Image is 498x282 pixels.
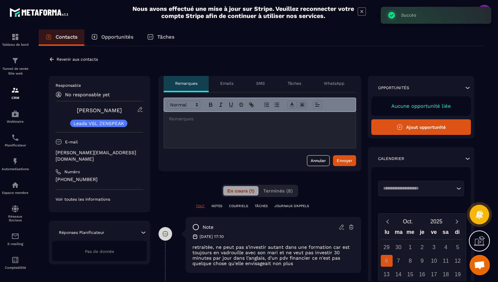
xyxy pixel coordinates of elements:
a: accountantaccountantComptabilité [2,251,29,275]
div: 8 [404,255,416,267]
p: Opportunités [101,34,133,40]
p: No responsable yet [65,92,110,97]
p: E-mail [65,139,78,145]
div: 16 [416,268,428,280]
img: automations [11,157,19,165]
div: 4 [440,241,452,253]
span: En cours (1) [227,188,254,194]
img: automations [11,110,19,118]
div: 11 [440,255,452,267]
p: Planificateur [2,143,29,147]
div: 17 [428,268,440,280]
p: Revenir aux contacts [57,57,98,62]
p: SMS [256,81,265,86]
p: [DATE] 17:10 [200,234,224,239]
div: Ouvrir le chat [470,255,490,275]
img: scheduler [11,134,19,142]
p: Contacts [56,34,78,40]
div: 5 [452,241,464,253]
div: 19 [452,268,464,280]
div: 10 [428,255,440,267]
button: Previous month [381,217,394,226]
div: lu [381,227,393,239]
p: [PERSON_NAME][EMAIL_ADDRESS][DOMAIN_NAME] [56,149,143,162]
p: Voir toutes les informations [56,197,143,202]
a: formationformationTableau de bord [2,28,29,52]
div: 14 [393,268,404,280]
img: accountant [11,256,19,264]
button: Open months overlay [394,216,422,227]
p: Tableau de bord [2,43,29,46]
a: automationsautomationsWebinaire [2,105,29,128]
p: Responsable [56,83,143,88]
div: 15 [404,268,416,280]
p: Espace membre [2,191,29,195]
a: automationsautomationsEspace membre [2,176,29,200]
span: Terminés (8) [263,188,293,194]
p: Tunnel de vente Site web [2,66,29,76]
p: COURRIELS [229,204,248,208]
img: formation [11,33,19,41]
p: Automatisations [2,167,29,171]
button: Open years overlay [422,216,451,227]
p: retraitée, ne peut pas s'investir autant dans une formation car est toujours en vadrouille avec s... [192,244,354,266]
p: Réponses Planificateur [59,230,104,235]
div: 12 [452,255,464,267]
img: formation [11,57,19,65]
p: JOURNAUX D'APPELS [274,204,309,208]
img: formation [11,86,19,94]
a: emailemailE-mailing [2,227,29,251]
a: Tâches [140,29,181,46]
div: 30 [393,241,404,253]
div: 7 [393,255,404,267]
h2: Nous avons effectué une mise à jour sur Stripe. Veuillez reconnecter votre compte Stripe afin de ... [132,5,354,19]
div: 18 [440,268,452,280]
p: Webinaire [2,120,29,123]
div: 29 [381,241,393,253]
button: Ajout opportunité [371,119,471,135]
p: Calendrier [378,156,404,161]
p: E-mailing [2,242,29,246]
div: 2 [416,241,428,253]
p: Opportunités [378,85,409,90]
p: Tâches [157,34,174,40]
input: Search for option [381,185,455,192]
div: sa [440,227,452,239]
a: schedulerschedulerPlanificateur [2,128,29,152]
p: CRM [2,96,29,100]
a: formationformationCRM [2,81,29,105]
p: Réseaux Sociaux [2,215,29,222]
button: Envoyer [333,155,356,166]
a: Opportunités [84,29,140,46]
div: 6 [381,255,393,267]
p: Numéro [64,169,80,175]
div: 9 [416,255,428,267]
a: [PERSON_NAME] [77,107,122,114]
div: ma [393,227,405,239]
p: WhatsApp [324,81,345,86]
img: logo [9,6,70,19]
p: [PHONE_NUMBER] [56,176,143,183]
a: Contacts [39,29,84,46]
p: Aucune opportunité liée [378,103,464,109]
img: social-network [11,205,19,213]
p: Comptabilité [2,266,29,269]
div: Envoyer [337,157,352,164]
img: automations [11,181,19,189]
button: Next month [451,217,463,226]
button: En cours (1) [223,186,258,196]
div: me [404,227,416,239]
div: ve [428,227,440,239]
button: Terminés (8) [259,186,297,196]
p: note [203,224,213,230]
p: TOUT [196,204,205,208]
p: Remarques [175,81,198,86]
button: Annuler [307,155,330,166]
span: Pas de donnée [85,249,114,254]
div: je [416,227,428,239]
p: Emails [220,81,233,86]
p: Tâches [288,81,301,86]
a: formationformationTunnel de vente Site web [2,52,29,81]
img: email [11,232,19,240]
p: NOTES [211,204,222,208]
